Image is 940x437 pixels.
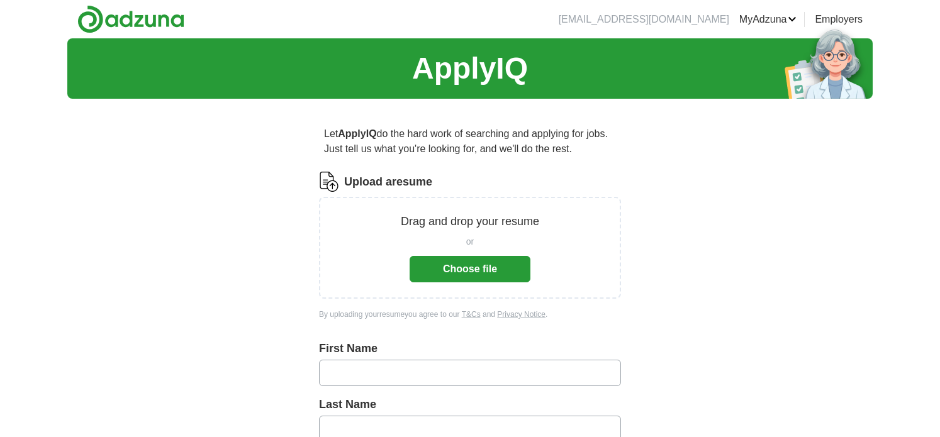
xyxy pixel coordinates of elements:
[466,235,474,248] span: or
[401,213,539,230] p: Drag and drop your resume
[815,12,863,27] a: Employers
[77,5,184,33] img: Adzuna logo
[497,310,546,319] a: Privacy Notice
[412,46,528,91] h1: ApplyIQ
[739,12,797,27] a: MyAdzuna
[410,256,530,282] button: Choose file
[338,128,376,139] strong: ApplyIQ
[319,309,621,320] div: By uploading your resume you agree to our and .
[344,174,432,191] label: Upload a resume
[462,310,481,319] a: T&Cs
[319,121,621,162] p: Let do the hard work of searching and applying for jobs. Just tell us what you're looking for, an...
[319,340,621,357] label: First Name
[319,396,621,413] label: Last Name
[319,172,339,192] img: CV Icon
[559,12,729,27] li: [EMAIL_ADDRESS][DOMAIN_NAME]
